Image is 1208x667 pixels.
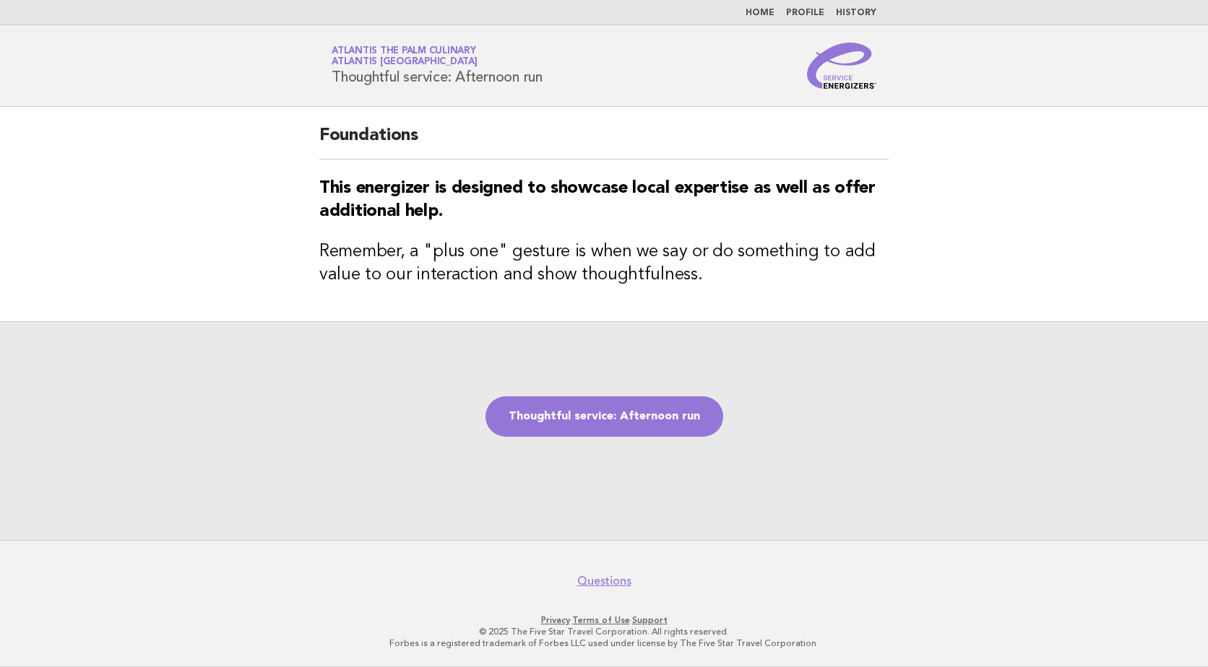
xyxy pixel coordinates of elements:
p: · · [162,614,1046,626]
p: © 2025 The Five Star Travel Corporation. All rights reserved. [162,626,1046,637]
span: Atlantis [GEOGRAPHIC_DATA] [332,58,478,67]
a: Home [746,9,775,17]
h1: Thoughtful service: Afternoon run [332,47,543,84]
a: Profile [786,9,824,17]
a: Atlantis The Palm CulinaryAtlantis [GEOGRAPHIC_DATA] [332,46,478,66]
strong: This energizer is designed to showcase local expertise as well as offer additional help. [319,180,876,220]
a: Privacy [541,615,570,625]
a: History [836,9,876,17]
a: Terms of Use [572,615,630,625]
a: Questions [577,574,631,588]
h2: Foundations [319,124,889,160]
h3: Remember, a "plus one" gesture is when we say or do something to add value to our interaction and... [319,240,889,287]
img: Service Energizers [807,43,876,89]
p: Forbes is a registered trademark of Forbes LLC used under license by The Five Star Travel Corpora... [162,637,1046,649]
a: Thoughtful service: Afternoon run [486,396,723,437]
a: Support [632,615,668,625]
